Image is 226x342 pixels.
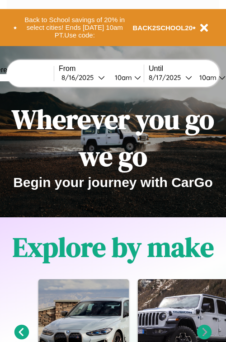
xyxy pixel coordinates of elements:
button: 10am [108,73,144,82]
div: 10am [110,73,134,82]
button: 8/16/2025 [59,73,108,82]
label: From [59,65,144,73]
div: 8 / 17 / 2025 [149,73,185,82]
div: 10am [195,73,219,82]
div: 8 / 16 / 2025 [61,73,98,82]
h1: Explore by make [13,229,214,266]
b: BACK2SCHOOL20 [133,24,193,32]
button: Back to School savings of 20% in select cities! Ends [DATE] 10am PT.Use code: [17,14,133,42]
